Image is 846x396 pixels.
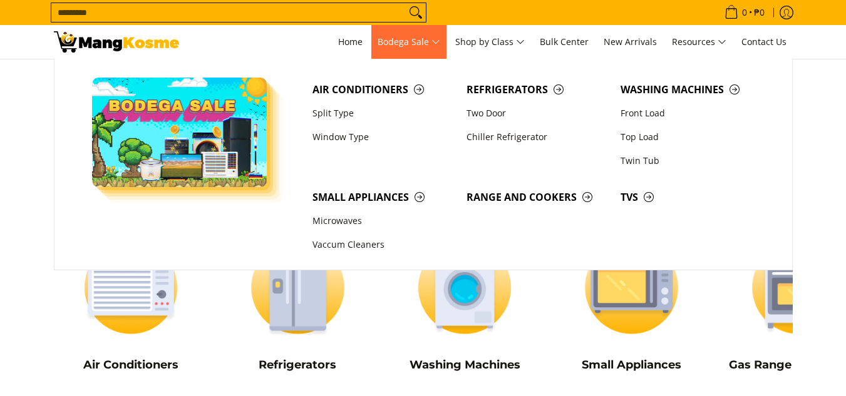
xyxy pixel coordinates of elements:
[388,358,542,372] h5: Washing Machines
[54,230,209,381] a: Air Conditioners Air Conditioners
[752,8,766,17] span: ₱0
[614,149,768,173] a: Twin Tub
[672,34,726,50] span: Resources
[455,34,525,50] span: Shop by Class
[92,78,267,187] img: Bodega Sale
[449,25,531,59] a: Shop by Class
[621,82,762,98] span: Washing Machines
[554,230,709,345] img: Small Appliances
[467,190,608,205] span: Range and Cookers
[220,230,375,345] img: Refrigerators
[306,185,460,209] a: Small Appliances
[192,25,793,59] nav: Main Menu
[614,101,768,125] a: Front Load
[406,3,426,22] button: Search
[220,358,375,372] h5: Refrigerators
[54,230,209,345] img: Air Conditioners
[460,125,614,149] a: Chiller Refrigerator
[306,125,460,149] a: Window Type
[306,210,460,233] a: Microwaves
[306,233,460,257] a: Vaccum Cleaners
[740,8,749,17] span: 0
[332,25,369,59] a: Home
[388,230,542,345] img: Washing Machines
[388,230,542,381] a: Washing Machines Washing Machines
[540,36,589,48] span: Bulk Center
[597,25,663,59] a: New Arrivals
[54,31,179,53] img: Bodega Sale l Mang Kosme: Cost-Efficient &amp; Quality Home Appliances
[721,6,768,19] span: •
[306,101,460,125] a: Split Type
[554,230,709,381] a: Small Appliances Small Appliances
[614,78,768,101] a: Washing Machines
[614,125,768,149] a: Top Load
[534,25,595,59] a: Bulk Center
[621,190,762,205] span: TVs
[220,230,375,381] a: Refrigerators Refrigerators
[338,36,363,48] span: Home
[467,82,608,98] span: Refrigerators
[460,101,614,125] a: Two Door
[554,358,709,372] h5: Small Appliances
[378,34,440,50] span: Bodega Sale
[460,185,614,209] a: Range and Cookers
[371,25,446,59] a: Bodega Sale
[306,78,460,101] a: Air Conditioners
[666,25,733,59] a: Resources
[312,82,454,98] span: Air Conditioners
[604,36,657,48] span: New Arrivals
[460,78,614,101] a: Refrigerators
[735,25,793,59] a: Contact Us
[54,358,209,372] h5: Air Conditioners
[741,36,787,48] span: Contact Us
[614,185,768,209] a: TVs
[312,190,454,205] span: Small Appliances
